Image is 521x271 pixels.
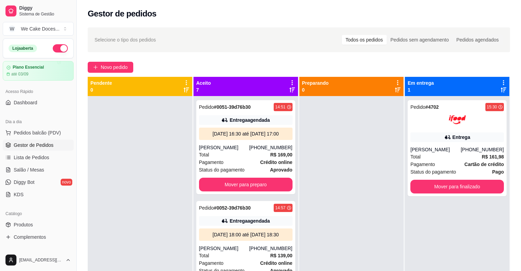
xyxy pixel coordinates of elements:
[3,97,74,108] a: Dashboard
[482,154,504,160] strong: R$ 161,98
[202,130,290,137] div: [DATE] 16:30 até [DATE] 17:00
[410,180,504,193] button: Mover para finalizado
[275,104,285,110] div: 14:51
[3,177,74,188] a: Diggy Botnovo
[199,252,209,259] span: Total
[492,169,504,175] strong: Pago
[199,151,209,158] span: Total
[199,245,249,252] div: [PERSON_NAME]
[3,86,74,97] div: Acesso Rápido
[464,162,504,167] strong: Cartão de crédito
[342,35,387,45] div: Todos os pedidos
[410,168,456,176] span: Status do pagamento
[14,142,53,149] span: Gestor de Pedidos
[461,146,504,153] div: [PHONE_NUMBER]
[249,245,292,252] div: [PHONE_NUMBER]
[410,146,461,153] div: [PERSON_NAME]
[3,140,74,151] a: Gestor de Pedidos
[487,104,497,110] div: 15:30
[199,205,214,211] span: Pedido
[9,45,37,52] div: Loja aberta
[202,231,290,238] div: [DATE] 18:00 até [DATE] 18:30
[260,260,292,266] strong: Crédito online
[14,221,33,228] span: Produtos
[408,86,434,93] p: 1
[14,191,24,198] span: KDS
[19,257,63,263] span: [EMAIL_ADDRESS][DOMAIN_NAME]
[88,62,133,73] button: Novo pedido
[3,61,74,81] a: Plano Essencialaté 03/09
[3,164,74,175] a: Salão / Mesas
[3,152,74,163] a: Lista de Pedidos
[249,144,292,151] div: [PHONE_NUMBER]
[14,129,61,136] span: Pedidos balcão (PDV)
[199,158,224,166] span: Pagamento
[14,99,37,106] span: Dashboard
[196,80,211,86] p: Aceito
[302,80,329,86] p: Preparando
[270,167,292,173] strong: aprovado
[3,208,74,219] div: Catálogo
[90,80,112,86] p: Pendente
[9,25,15,32] span: W
[270,152,293,157] strong: R$ 169,00
[13,65,44,70] article: Plano Essencial
[101,63,128,71] span: Novo pedido
[14,154,49,161] span: Lista de Pedidos
[3,3,74,19] a: DiggySistema de Gestão
[19,5,71,11] span: Diggy
[452,35,503,45] div: Pedidos agendados
[14,179,35,186] span: Diggy Bot
[3,232,74,243] a: Complementos
[199,104,214,110] span: Pedido
[214,104,250,110] strong: # 0051-39d76b30
[11,71,28,77] article: até 03/09
[3,22,74,36] button: Select a team
[3,189,74,200] a: KDS
[230,217,270,224] div: Entrega agendada
[410,161,435,168] span: Pagamento
[53,44,68,52] button: Alterar Status
[387,35,452,45] div: Pedidos sem agendamento
[14,166,44,173] span: Salão / Mesas
[3,219,74,230] a: Produtos
[93,65,98,70] span: plus
[199,259,224,267] span: Pagamento
[196,86,211,93] p: 7
[3,127,74,138] button: Pedidos balcão (PDV)
[230,117,270,123] div: Entrega agendada
[425,104,439,110] strong: # 4702
[199,166,245,174] span: Status do pagamento
[408,80,434,86] p: Em entrega
[270,253,293,258] strong: R$ 139,00
[14,234,46,240] span: Complementos
[410,153,421,161] span: Total
[449,111,466,128] img: ifood
[452,134,470,141] div: Entrega
[214,205,250,211] strong: # 0052-39d76b30
[275,205,285,211] div: 14:57
[199,144,249,151] div: [PERSON_NAME]
[302,86,329,93] p: 0
[21,25,60,32] div: We Cake Doces ...
[95,36,156,44] span: Selecione o tipo dos pedidos
[199,178,293,191] button: Mover para preparo
[260,160,292,165] strong: Crédito online
[88,8,157,19] h2: Gestor de pedidos
[3,116,74,127] div: Dia a dia
[3,252,74,268] button: [EMAIL_ADDRESS][DOMAIN_NAME]
[90,86,112,93] p: 0
[410,104,425,110] span: Pedido
[19,11,71,17] span: Sistema de Gestão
